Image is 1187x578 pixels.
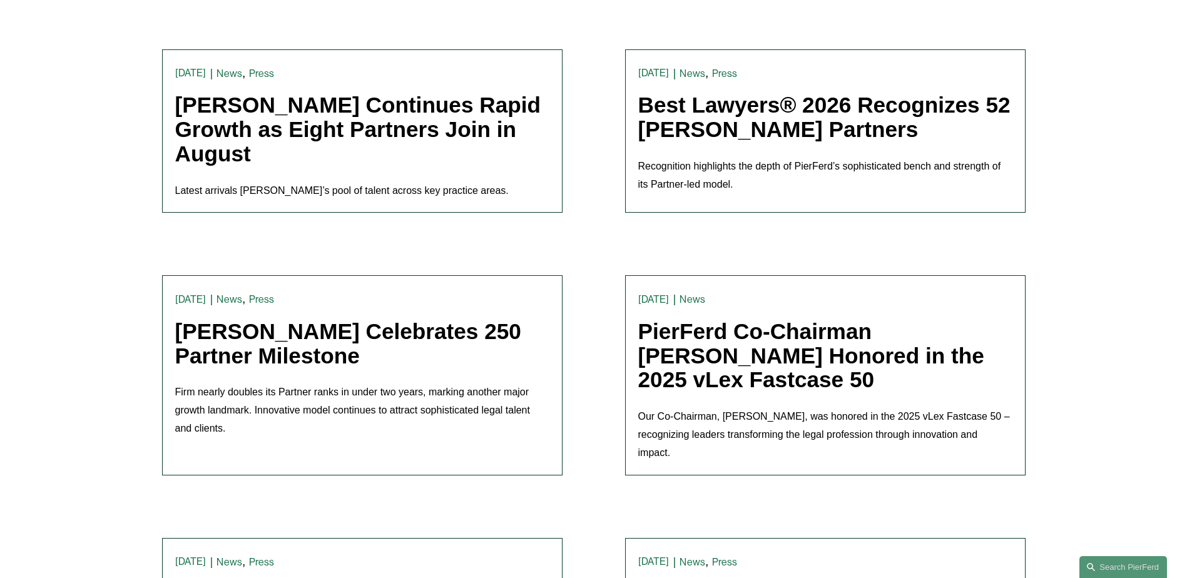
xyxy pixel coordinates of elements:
[175,295,206,305] time: [DATE]
[175,93,541,165] a: [PERSON_NAME] Continues Rapid Growth as Eight Partners Join in August
[680,293,705,305] a: News
[638,319,984,392] a: PierFerd Co-Chairman [PERSON_NAME] Honored in the 2025 vLex Fastcase 50
[242,66,245,79] span: ,
[638,557,670,567] time: [DATE]
[175,182,549,200] p: Latest arrivals [PERSON_NAME]’s pool of talent across key practice areas.
[705,66,708,79] span: ,
[638,158,1012,194] p: Recognition highlights the depth of PierFerd’s sophisticated bench and strength of its Partner-le...
[249,293,275,305] a: Press
[712,68,738,79] a: Press
[638,68,670,78] time: [DATE]
[242,292,245,305] span: ,
[175,68,206,78] time: [DATE]
[249,556,275,568] a: Press
[217,68,242,79] a: News
[680,556,705,568] a: News
[638,295,670,305] time: [DATE]
[175,557,206,567] time: [DATE]
[249,68,275,79] a: Press
[242,555,245,568] span: ,
[680,68,705,79] a: News
[175,319,521,368] a: [PERSON_NAME] Celebrates 250 Partner Milestone
[175,383,549,437] p: Firm nearly doubles its Partner ranks in under two years, marking another major growth landmark. ...
[1079,556,1167,578] a: Search this site
[705,555,708,568] span: ,
[638,93,1011,141] a: Best Lawyers® 2026 Recognizes 52 [PERSON_NAME] Partners
[638,408,1012,462] p: Our Co-Chairman, [PERSON_NAME], was honored in the 2025 vLex Fastcase 50 – recognizing leaders tr...
[712,556,738,568] a: Press
[217,556,242,568] a: News
[217,293,242,305] a: News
